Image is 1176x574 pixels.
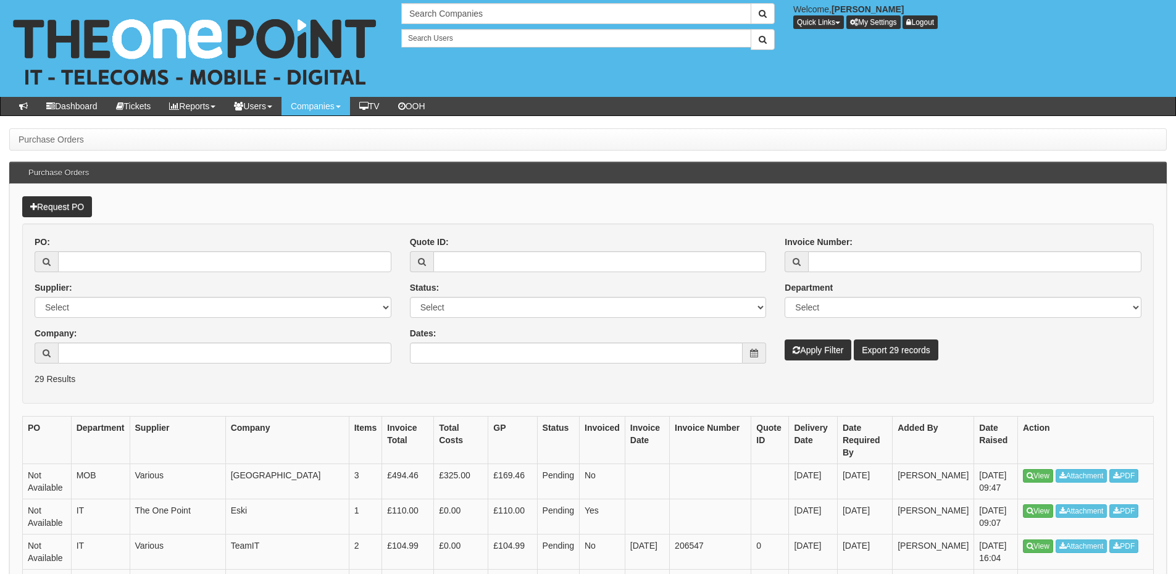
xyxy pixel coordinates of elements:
[1109,504,1138,518] a: PDF
[35,373,1141,385] p: 29 Results
[434,499,488,534] td: £0.00
[71,464,130,499] td: MOB
[789,416,838,464] th: Delivery Date
[401,3,751,24] input: Search Companies
[281,97,350,115] a: Companies
[225,416,349,464] th: Company
[410,281,439,294] label: Status:
[71,416,130,464] th: Department
[837,499,892,534] td: [DATE]
[225,97,281,115] a: Users
[225,464,349,499] td: [GEOGRAPHIC_DATA]
[350,97,389,115] a: TV
[670,416,751,464] th: Invoice Number
[789,499,838,534] td: [DATE]
[670,534,751,569] td: 206547
[71,534,130,569] td: IT
[580,464,625,499] td: No
[382,464,434,499] td: £494.46
[1023,469,1053,483] a: View
[784,3,1176,29] div: Welcome,
[837,534,892,569] td: [DATE]
[974,416,1018,464] th: Date Raised
[410,236,449,248] label: Quote ID:
[837,416,892,464] th: Date Required By
[23,464,72,499] td: Not Available
[35,327,77,339] label: Company:
[837,464,892,499] td: [DATE]
[854,339,938,360] a: Export 29 records
[1018,416,1154,464] th: Action
[382,416,434,464] th: Invoice Total
[893,416,974,464] th: Added By
[974,464,1018,499] td: [DATE] 09:47
[130,464,225,499] td: Various
[1109,469,1138,483] a: PDF
[71,499,130,534] td: IT
[349,499,382,534] td: 1
[225,499,349,534] td: Eski
[130,499,225,534] td: The One Point
[537,534,579,569] td: Pending
[625,534,669,569] td: [DATE]
[225,534,349,569] td: TeamIT
[19,133,84,146] li: Purchase Orders
[434,416,488,464] th: Total Costs
[537,499,579,534] td: Pending
[349,416,382,464] th: Items
[23,534,72,569] td: Not Available
[1056,504,1107,518] a: Attachment
[35,236,50,248] label: PO:
[537,416,579,464] th: Status
[785,281,833,294] label: Department
[389,97,435,115] a: OOH
[785,339,851,360] button: Apply Filter
[488,464,537,499] td: £169.46
[23,416,72,464] th: PO
[488,416,537,464] th: GP
[160,97,225,115] a: Reports
[37,97,107,115] a: Dashboard
[107,97,161,115] a: Tickets
[1056,469,1107,483] a: Attachment
[382,499,434,534] td: £110.00
[401,29,751,48] input: Search Users
[893,499,974,534] td: [PERSON_NAME]
[434,534,488,569] td: £0.00
[23,499,72,534] td: Not Available
[751,416,789,464] th: Quote ID
[130,534,225,569] td: Various
[1023,504,1053,518] a: View
[22,162,95,183] h3: Purchase Orders
[1056,539,1107,553] a: Attachment
[789,534,838,569] td: [DATE]
[974,534,1018,569] td: [DATE] 16:04
[349,464,382,499] td: 3
[1023,539,1053,553] a: View
[580,416,625,464] th: Invoiced
[789,464,838,499] td: [DATE]
[580,499,625,534] td: Yes
[382,534,434,569] td: £104.99
[488,534,537,569] td: £104.99
[793,15,844,29] button: Quick Links
[1109,539,1138,553] a: PDF
[893,534,974,569] td: [PERSON_NAME]
[434,464,488,499] td: £325.00
[410,327,436,339] label: Dates:
[488,499,537,534] td: £110.00
[974,499,1018,534] td: [DATE] 09:07
[903,15,938,29] a: Logout
[846,15,901,29] a: My Settings
[893,464,974,499] td: [PERSON_NAME]
[625,416,669,464] th: Invoice Date
[349,534,382,569] td: 2
[130,416,225,464] th: Supplier
[580,534,625,569] td: No
[751,534,789,569] td: 0
[832,4,904,14] b: [PERSON_NAME]
[785,236,853,248] label: Invoice Number:
[537,464,579,499] td: Pending
[35,281,72,294] label: Supplier:
[22,196,92,217] a: Request PO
